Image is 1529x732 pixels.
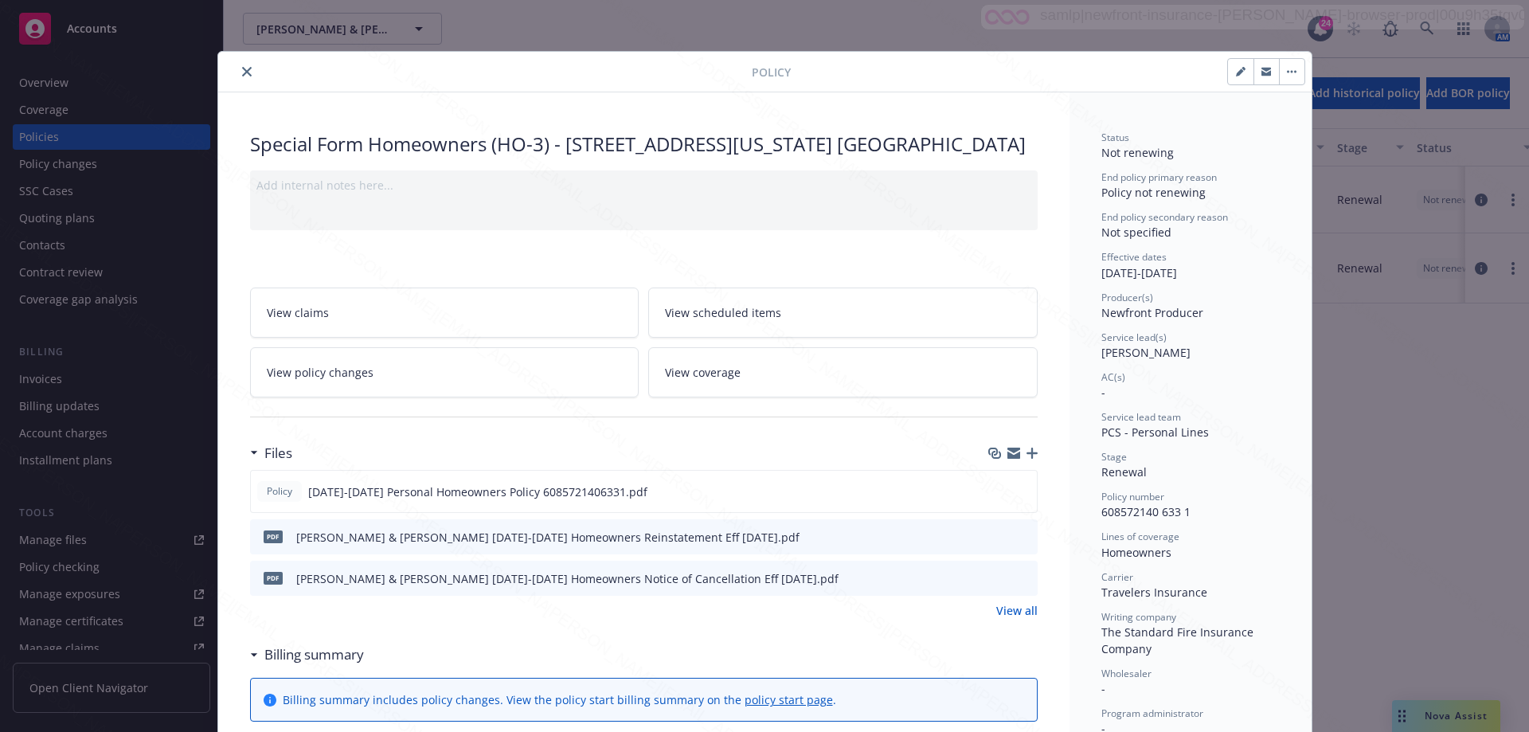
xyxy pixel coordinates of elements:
h3: Files [264,443,292,464]
button: close [237,62,256,81]
button: download file [991,570,1004,587]
div: Files [250,443,292,464]
button: preview file [1017,570,1031,587]
div: Homeowners [1101,544,1280,561]
span: - [1101,385,1105,400]
span: View scheduled items [665,304,781,321]
span: Wholesaler [1101,667,1152,680]
span: 608572140 633 1 [1101,504,1191,519]
span: Policy number [1101,490,1164,503]
div: [PERSON_NAME] & [PERSON_NAME] [DATE]-[DATE] Homeowners Notice of Cancellation Eff [DATE].pdf [296,570,839,587]
span: [DATE]-[DATE] Personal Homeowners Policy 6085721406331.pdf [308,483,647,500]
span: - [1101,681,1105,696]
div: Special Form Homeowners (HO-3) - [STREET_ADDRESS][US_STATE] [GEOGRAPHIC_DATA] [250,131,1038,158]
button: download file [991,483,1003,500]
div: Billing summary includes policy changes. View the policy start billing summary on the . [283,691,836,708]
span: View claims [267,304,329,321]
span: Status [1101,131,1129,144]
a: policy start page [745,692,833,707]
span: Effective dates [1101,250,1167,264]
span: pdf [264,572,283,584]
span: Lines of coverage [1101,530,1179,543]
span: Not renewing [1101,145,1174,160]
span: View policy changes [267,364,373,381]
span: Newfront Producer [1101,305,1203,320]
span: Travelers Insurance [1101,585,1207,600]
span: AC(s) [1101,370,1125,384]
a: View coverage [648,347,1038,397]
span: Not specified [1101,225,1171,240]
span: Policy not renewing [1101,185,1206,200]
span: End policy primary reason [1101,170,1217,184]
span: Policy [264,484,295,499]
a: View policy changes [250,347,639,397]
span: Service lead team [1101,410,1181,424]
a: View all [996,602,1038,619]
button: preview file [1017,529,1031,546]
span: PCS - Personal Lines [1101,425,1209,440]
span: Service lead(s) [1101,331,1167,344]
button: download file [991,529,1004,546]
span: The Standard Fire Insurance Company [1101,624,1257,656]
span: View coverage [665,364,741,381]
a: View claims [250,288,639,338]
button: preview file [1016,483,1030,500]
span: pdf [264,530,283,542]
h3: Billing summary [264,644,364,665]
span: Renewal [1101,464,1147,480]
div: [DATE] - [DATE] [1101,250,1280,280]
span: End policy secondary reason [1101,210,1228,224]
div: Billing summary [250,644,364,665]
span: Program administrator [1101,707,1203,720]
span: Policy [752,64,791,80]
a: View scheduled items [648,288,1038,338]
span: Stage [1101,450,1127,464]
div: [PERSON_NAME] & [PERSON_NAME] [DATE]-[DATE] Homeowners Reinstatement Eff [DATE].pdf [296,529,800,546]
div: Add internal notes here... [256,177,1031,194]
span: Carrier [1101,570,1133,584]
span: Writing company [1101,610,1176,624]
span: Producer(s) [1101,291,1153,304]
span: [PERSON_NAME] [1101,345,1191,360]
